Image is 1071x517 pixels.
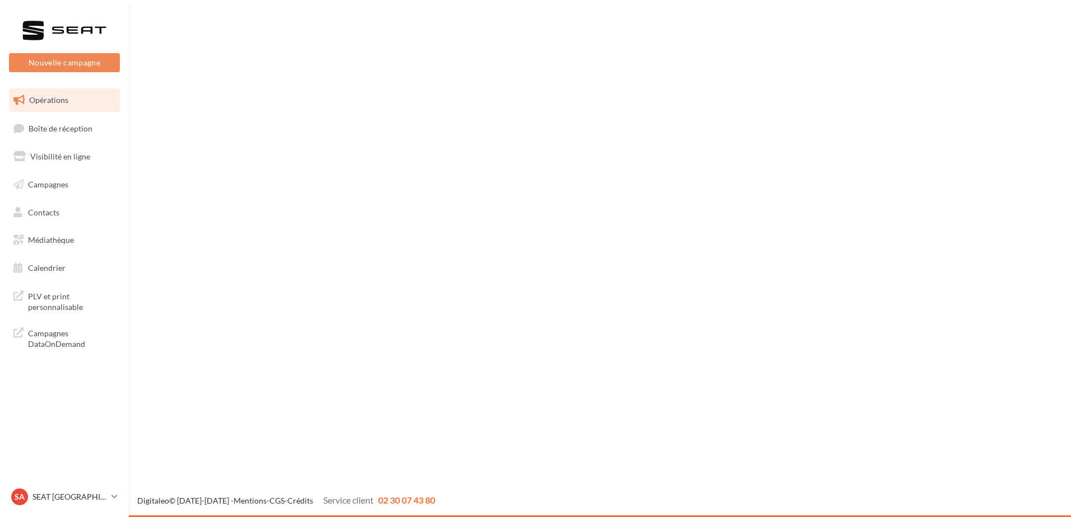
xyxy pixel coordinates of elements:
[269,496,285,505] a: CGS
[137,496,435,505] span: © [DATE]-[DATE] - - -
[234,496,267,505] a: Mentions
[137,496,169,505] a: Digitaleo
[28,207,59,217] span: Contacts
[7,201,122,224] a: Contacts
[28,235,74,245] span: Médiathèque
[32,491,107,502] p: SEAT [GEOGRAPHIC_DATA]
[28,326,115,350] span: Campagnes DataOnDemand
[7,228,122,252] a: Médiathèque
[7,145,122,168] a: Visibilité en ligne
[9,53,120,72] button: Nouvelle campagne
[28,263,66,272] span: Calendrier
[29,123,92,133] span: Boîte de réception
[7,284,122,317] a: PLV et print personnalisable
[7,173,122,196] a: Campagnes
[7,88,122,112] a: Opérations
[28,289,115,313] span: PLV et print personnalisable
[9,486,120,507] a: SA SEAT [GEOGRAPHIC_DATA]
[30,152,90,161] span: Visibilité en ligne
[15,491,25,502] span: SA
[7,116,122,140] a: Boîte de réception
[29,95,68,105] span: Opérations
[323,495,374,505] span: Service client
[7,321,122,354] a: Campagnes DataOnDemand
[28,180,68,189] span: Campagnes
[287,496,313,505] a: Crédits
[7,256,122,280] a: Calendrier
[378,495,435,505] span: 02 30 07 43 80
